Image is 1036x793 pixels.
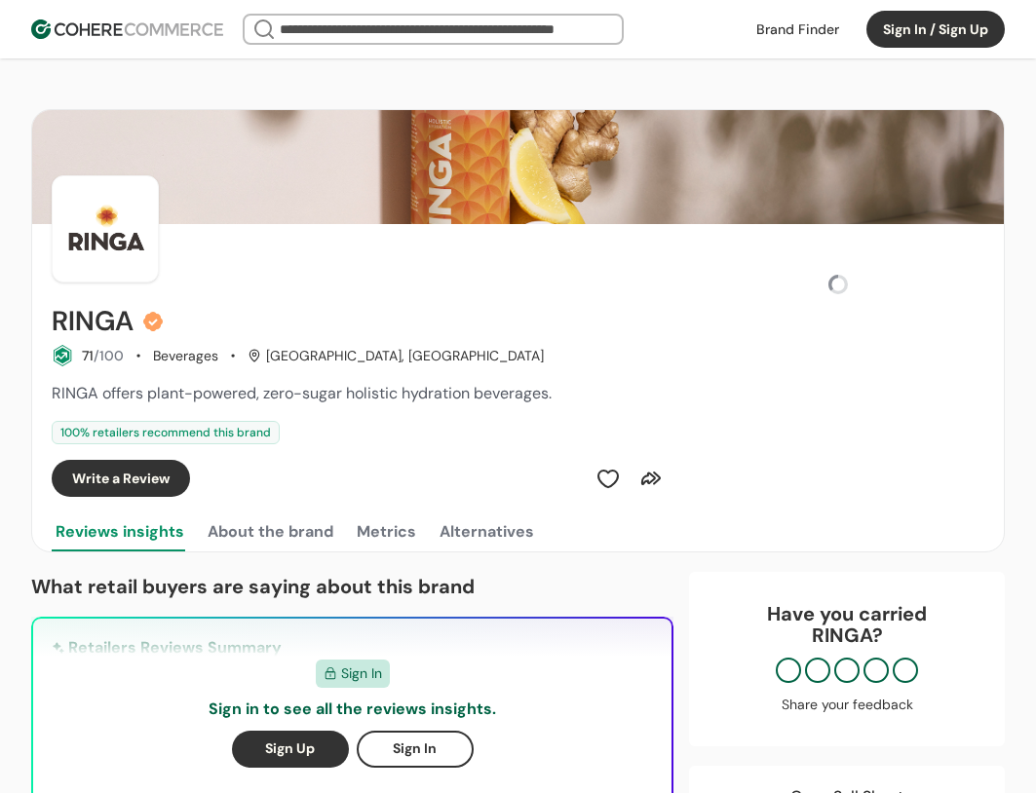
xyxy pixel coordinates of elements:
[52,306,134,337] h2: RINGA
[52,512,188,551] button: Reviews insights
[82,347,94,364] span: 71
[436,512,538,551] button: Alternatives
[709,695,985,715] div: Share your feedback
[204,512,337,551] button: About the brand
[52,460,190,497] button: Write a Review
[153,346,218,366] div: Beverages
[31,19,223,39] img: Cohere Logo
[52,383,552,403] span: RINGA offers plant-powered, zero-sugar holistic hydration beverages.
[341,663,382,684] span: Sign In
[709,624,985,646] p: RINGA ?
[52,421,280,444] div: 100 % retailers recommend this brand
[31,572,673,601] p: What retail buyers are saying about this brand
[709,603,985,646] div: Have you carried
[52,175,159,283] img: Brand Photo
[248,346,544,366] div: [GEOGRAPHIC_DATA], [GEOGRAPHIC_DATA]
[209,698,496,721] p: Sign in to see all the reviews insights.
[353,512,420,551] button: Metrics
[32,110,1004,224] img: Brand cover image
[357,731,474,768] button: Sign In
[232,731,349,768] button: Sign Up
[94,347,124,364] span: /100
[866,11,1005,48] button: Sign In / Sign Up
